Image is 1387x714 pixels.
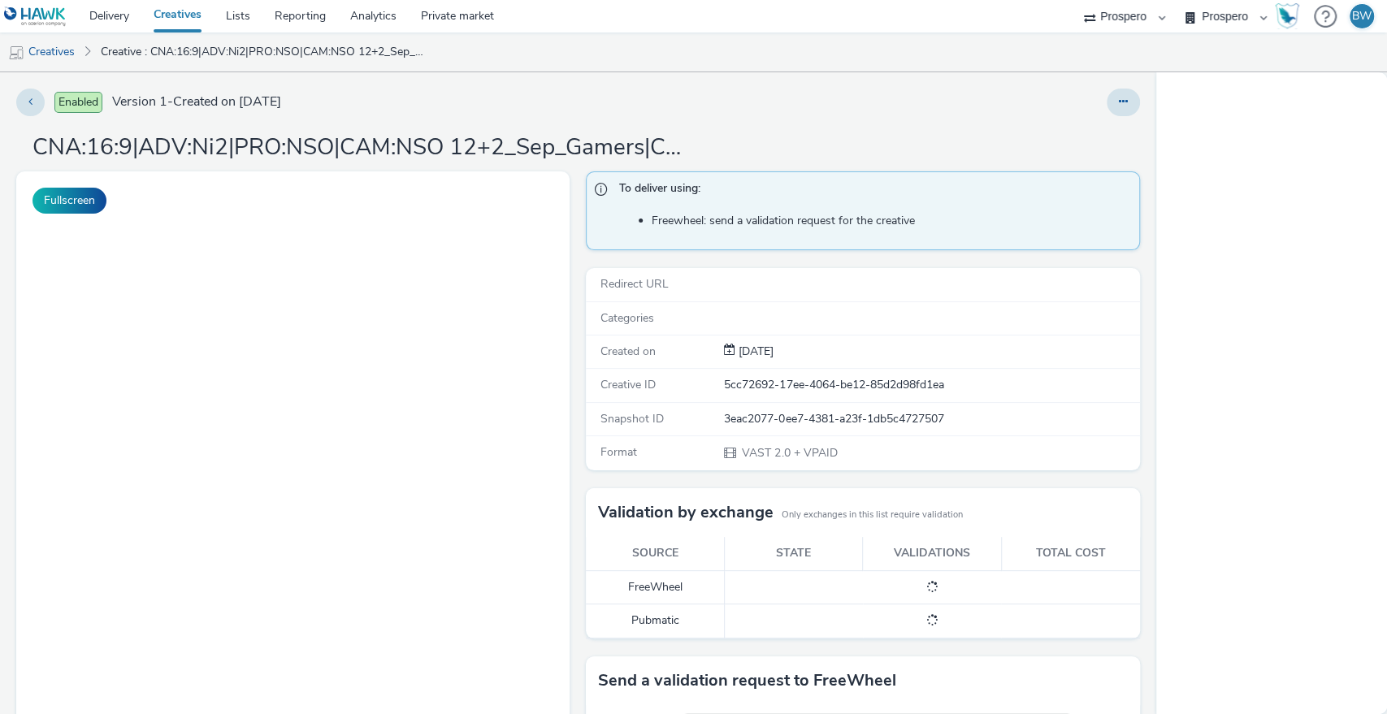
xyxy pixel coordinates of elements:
[600,276,669,292] span: Redirect URL
[735,344,774,360] div: Creation 10 September 2025, 14:32
[1352,4,1372,28] div: BW
[740,445,837,461] span: VAST 2.0 + VPAID
[586,570,724,604] td: FreeWheel
[598,500,774,525] h3: Validation by exchange
[586,604,724,638] td: Pubmatic
[724,377,1138,393] div: 5cc72692-17ee-4064-be12-85d2d98fd1ea
[598,669,896,693] h3: Send a validation request to FreeWheel
[54,92,102,113] span: Enabled
[725,537,863,570] th: State
[735,344,774,359] span: [DATE]
[724,411,1138,427] div: 3eac2077-0ee7-4381-a23f-1db5c4727507
[863,537,1001,570] th: Validations
[33,188,106,214] button: Fullscreen
[600,310,654,326] span: Categories
[586,537,724,570] th: Source
[600,411,664,426] span: Snapshot ID
[93,32,440,71] a: Creative : CNA:16:9|ADV:Ni2|PRO:NSO|CAM:NSO 12+2_Sep_Gamers|CHA:Video|PLA:Prospero|INV:Ogury|PHA:...
[1001,537,1139,570] th: Total cost
[33,132,683,163] h1: CNA:16:9|ADV:Ni2|PRO:NSO|CAM:NSO 12+2_Sep_Gamers|CHA:Video|PLA:Prospero|INV:Ogury|PHA:12+2 Promo|...
[4,6,67,27] img: undefined Logo
[1275,3,1299,29] img: Hawk Academy
[600,344,656,359] span: Created on
[782,508,963,521] small: Only exchanges in this list require validation
[600,444,637,460] span: Format
[1275,3,1306,29] a: Hawk Academy
[8,45,24,61] img: mobile
[652,213,1130,229] li: Freewheel: send a validation request for the creative
[112,93,281,111] span: Version 1 - Created on [DATE]
[600,377,656,392] span: Creative ID
[619,180,1122,201] span: To deliver using:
